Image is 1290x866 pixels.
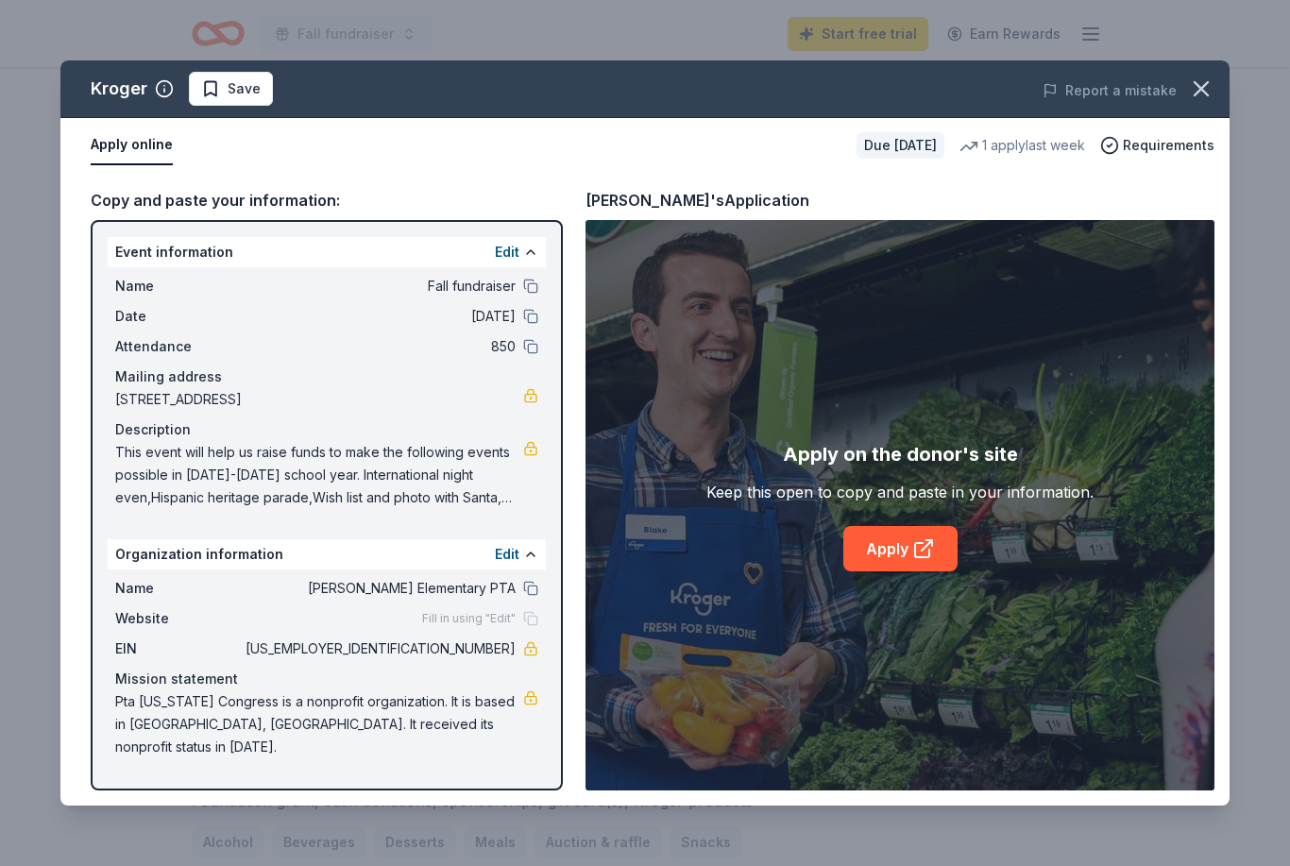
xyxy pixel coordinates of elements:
[242,637,516,660] span: [US_EMPLOYER_IDENTIFICATION_NUMBER]
[91,74,147,104] div: Kroger
[115,305,242,328] span: Date
[242,335,516,358] span: 850
[115,335,242,358] span: Attendance
[495,543,519,566] button: Edit
[91,188,563,212] div: Copy and paste your information:
[242,305,516,328] span: [DATE]
[242,577,516,600] span: [PERSON_NAME] Elementary PTA
[115,275,242,297] span: Name
[108,237,546,267] div: Event information
[108,539,546,569] div: Organization information
[1100,134,1214,157] button: Requirements
[115,365,538,388] div: Mailing address
[1123,134,1214,157] span: Requirements
[706,481,1094,503] div: Keep this open to copy and paste in your information.
[422,611,516,626] span: Fill in using "Edit"
[783,439,1018,469] div: Apply on the donor's site
[586,188,809,212] div: [PERSON_NAME]'s Application
[115,637,242,660] span: EIN
[857,132,944,159] div: Due [DATE]
[115,577,242,600] span: Name
[115,418,538,441] div: Description
[115,388,523,411] span: [STREET_ADDRESS]
[843,526,958,571] a: Apply
[91,126,173,165] button: Apply online
[228,77,261,100] span: Save
[495,241,519,263] button: Edit
[959,134,1085,157] div: 1 apply last week
[189,72,273,106] button: Save
[115,690,523,758] span: Pta [US_STATE] Congress is a nonprofit organization. It is based in [GEOGRAPHIC_DATA], [GEOGRAPHI...
[242,275,516,297] span: Fall fundraiser
[115,668,538,690] div: Mission statement
[1043,79,1177,102] button: Report a mistake
[115,607,242,630] span: Website
[115,441,523,509] span: This event will help us raise funds to make the following events possible in [DATE]-[DATE] school...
